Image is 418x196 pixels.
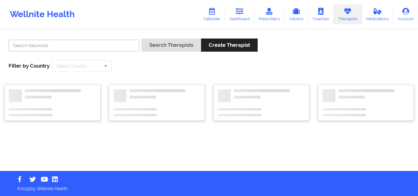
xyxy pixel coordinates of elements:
[308,4,334,24] a: Coaches
[9,63,50,69] span: Filter by Country
[9,40,139,51] input: Search Keywords
[334,4,362,24] a: Therapists
[254,4,285,24] a: Prescribers
[362,4,394,24] a: Medications
[284,4,308,24] a: Admins
[141,39,201,52] button: Search Therapists
[225,4,254,24] a: Dashboard
[199,4,225,24] a: Calendar
[57,64,87,68] div: Select Country
[13,181,405,192] p: © 2025 by Wellnite Health
[393,4,418,24] a: Account
[201,39,258,52] button: Create Therapist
